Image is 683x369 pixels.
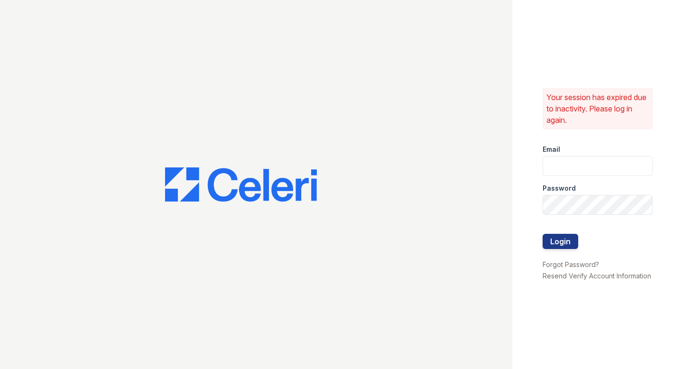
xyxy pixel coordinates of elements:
[543,184,576,193] label: Password
[543,145,560,154] label: Email
[543,260,599,268] a: Forgot Password?
[543,272,651,280] a: Resend Verify Account Information
[546,92,649,126] p: Your session has expired due to inactivity. Please log in again.
[165,167,317,202] img: CE_Logo_Blue-a8612792a0a2168367f1c8372b55b34899dd931a85d93a1a3d3e32e68fde9ad4.png
[543,234,578,249] button: Login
